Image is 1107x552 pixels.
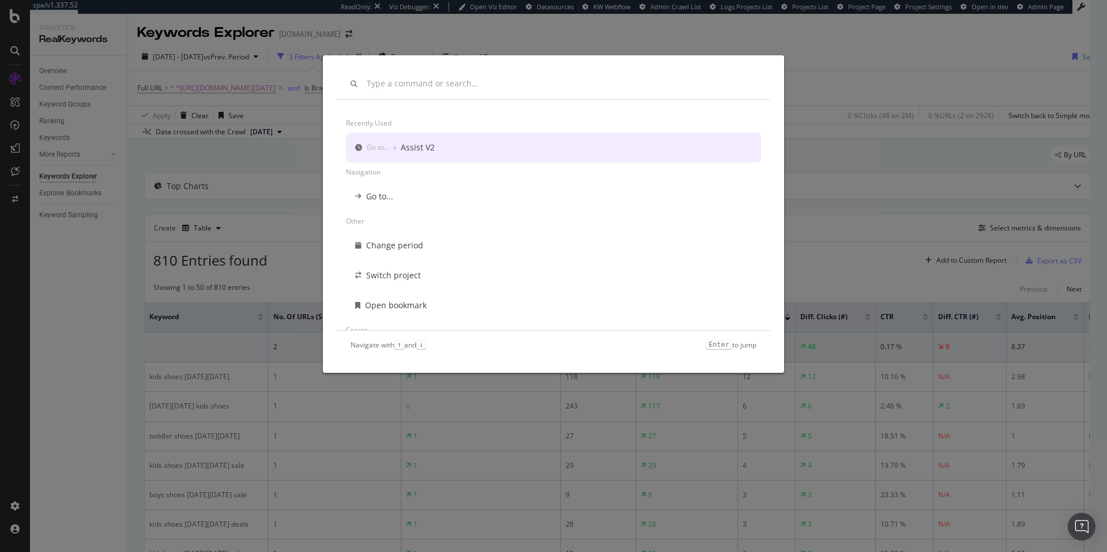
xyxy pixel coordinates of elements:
[706,340,732,349] kbd: Enter
[346,320,761,339] div: Create
[401,142,435,153] div: Assist V2
[351,340,426,350] div: Navigate with and
[323,55,784,373] div: modal
[394,340,404,349] kbd: ↑
[367,79,756,89] input: Type a command or search…
[346,114,761,133] div: Recently used
[367,142,389,152] div: Go to...
[365,300,427,311] div: Open bookmark
[416,340,426,349] kbd: ↓
[706,340,756,350] div: to jump
[1068,513,1095,540] div: Open Intercom Messenger
[346,162,761,182] div: Navigation
[366,240,423,251] div: Change period
[366,191,393,202] div: Go to...
[394,142,396,152] div: ›
[346,211,761,230] div: Other
[366,270,421,281] div: Switch project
